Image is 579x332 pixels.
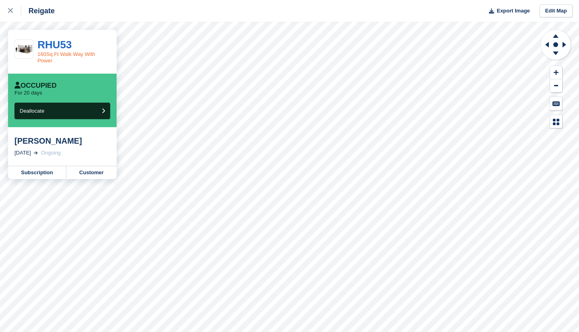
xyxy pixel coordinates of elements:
button: Export Image [484,4,530,18]
img: 150-sqft-unit.jpg [15,42,33,56]
button: Deallocate [14,103,110,119]
a: Subscription [8,166,66,179]
span: Export Image [497,7,530,15]
button: Zoom In [550,66,562,79]
div: [DATE] [14,149,31,157]
button: Zoom Out [550,79,562,93]
a: Edit Map [540,4,573,18]
p: For 20 days [14,90,42,96]
a: Customer [66,166,117,179]
div: Reigate [21,6,55,16]
img: arrow-right-light-icn-cde0832a797a2874e46488d9cf13f60e5c3a73dbe684e267c42b8395dfbc2abf.svg [34,151,38,155]
div: [PERSON_NAME] [14,136,110,146]
div: Occupied [14,82,57,90]
button: Map Legend [550,115,562,128]
button: Keyboard Shortcuts [550,97,562,110]
a: 160Sq.Ft Walk Way With Power [37,51,95,64]
a: RHU53 [37,39,72,51]
div: Ongoing [41,149,61,157]
span: Deallocate [20,108,44,114]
